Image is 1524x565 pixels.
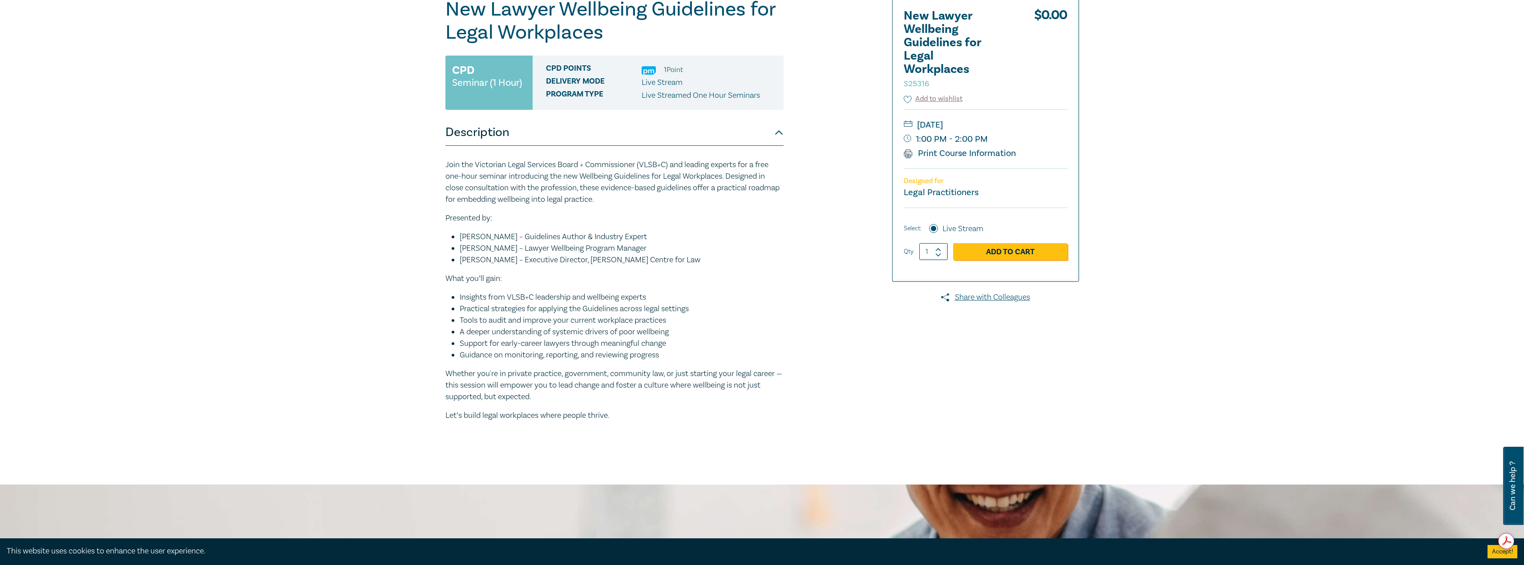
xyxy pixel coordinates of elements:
[904,187,978,198] small: Legal Practitioners
[546,64,642,76] span: CPD Points
[460,338,784,349] li: Support for early-career lawyers through meaningful change
[452,62,474,78] h3: CPD
[904,9,1002,89] h2: New Lawyer Wellbeing Guidelines for Legal Workplaces
[904,177,1067,185] p: Designed for
[642,77,683,88] span: Live Stream
[460,231,784,243] li: [PERSON_NAME] – Guidelines Author & Industry Expert
[904,118,1067,132] small: [DATE]
[460,243,784,254] li: [PERSON_NAME] – Lawyer Wellbeing Program Manager
[445,368,784,403] p: Whether you're in private practice, government, community law, or just starting your legal career...
[445,159,784,205] p: Join the Victorian Legal Services Board + Commissioner (VLSB+C) and leading experts for a free on...
[1508,452,1517,520] span: Can we help ?
[642,66,656,75] img: Practice Management & Business Skills
[664,64,683,76] li: 1 Point
[460,326,784,338] li: A deeper understanding of systemic drivers of poor wellbeing
[460,292,784,303] li: Insights from VLSB+C leadership and wellbeing experts
[7,545,1474,557] div: This website uses cookies to enhance the user experience.
[445,212,784,224] p: Presented by:
[460,254,784,266] li: [PERSON_NAME] – Executive Director, [PERSON_NAME] Centre for Law
[904,94,963,104] button: Add to wishlist
[942,223,983,235] label: Live Stream
[953,243,1067,260] a: Add to Cart
[445,119,784,146] button: Description
[460,315,784,326] li: Tools to audit and improve your current workplace practices
[904,132,1067,146] small: 1:00 PM - 2:00 PM
[892,292,1079,303] a: Share with Colleagues
[546,77,642,88] span: Delivery Mode
[1488,545,1517,558] button: Accept cookies
[445,273,784,285] p: What you’ll gain:
[460,349,784,361] li: Guidance on monitoring, reporting, and reviewing progress
[546,90,642,101] span: Program type
[642,90,760,101] p: Live Streamed One Hour Seminars
[452,78,522,87] small: Seminar (1 Hour)
[904,79,929,89] small: S25316
[460,303,784,315] li: Practical strategies for applying the Guidelines across legal settings
[1034,9,1067,94] div: $ 0.00
[904,247,914,256] label: Qty
[445,410,784,421] p: Let’s build legal workplaces where people thrive.
[904,224,922,233] span: Select:
[919,243,948,260] input: 1
[904,148,1016,159] a: Print Course Information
